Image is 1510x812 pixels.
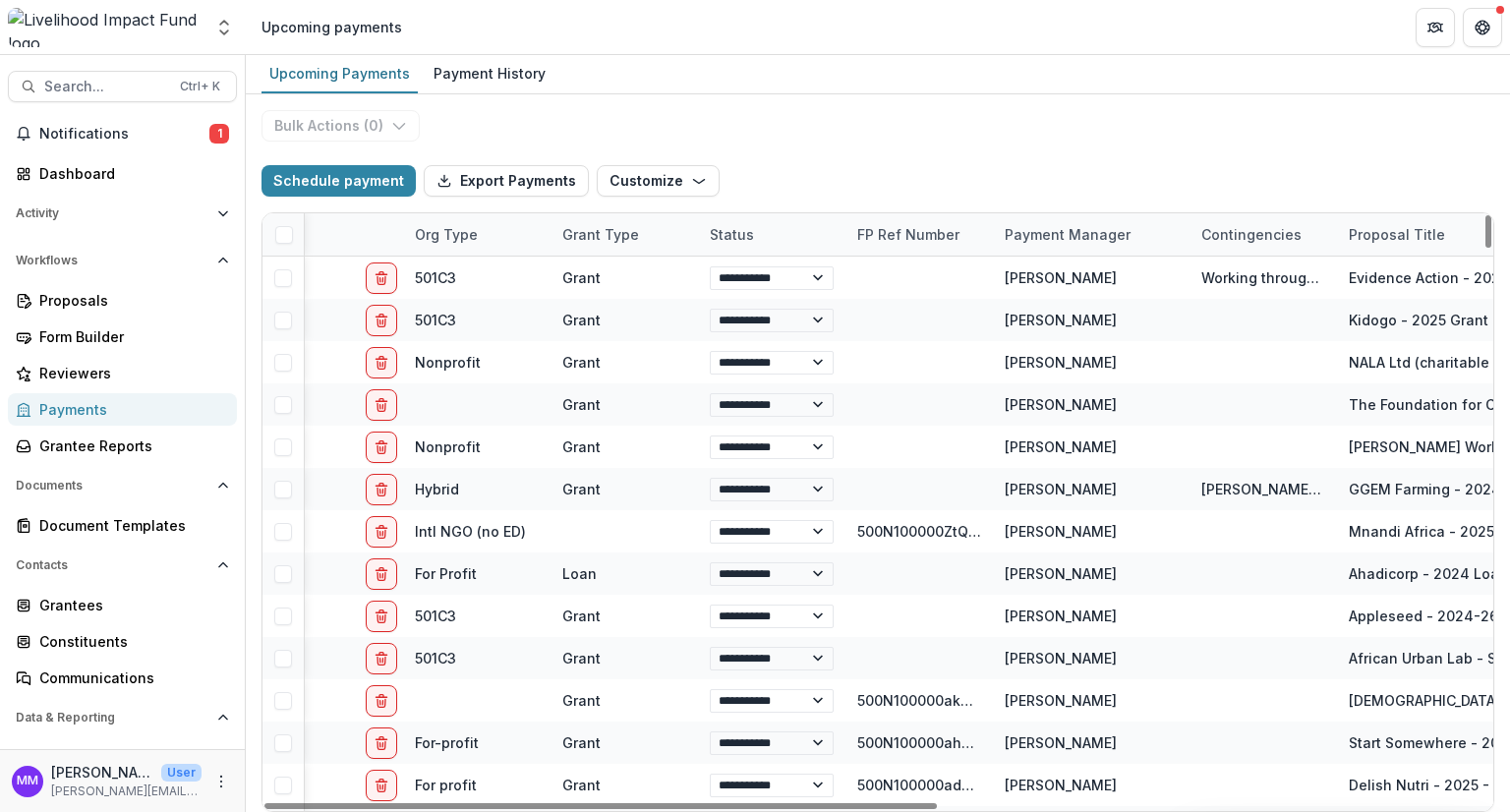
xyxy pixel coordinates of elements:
div: [PERSON_NAME] [1005,352,1117,373]
div: Grant [562,775,601,795]
button: delete [366,262,397,294]
div: Grant Type [551,213,698,256]
div: Org type [403,213,551,256]
button: delete [366,389,397,421]
div: Contingencies [1190,213,1337,256]
div: 500N100000akVYjIAM [857,690,981,711]
div: FP Ref Number [845,224,971,245]
div: Miriam Mwangi [17,775,38,787]
span: Data & Reporting [16,711,209,725]
div: Grant Type [551,224,651,245]
div: Grant [562,394,601,415]
p: [PERSON_NAME] [51,762,153,783]
button: delete [366,601,397,632]
button: Open Data & Reporting [8,702,237,733]
div: Proposal Title [1337,224,1457,245]
p: [PERSON_NAME][EMAIL_ADDRESS][DOMAIN_NAME] [51,783,202,800]
div: [PERSON_NAME] [1005,267,1117,288]
div: Status [698,213,845,256]
div: Grant [562,267,601,288]
button: Export Payments [424,165,589,197]
div: 501C3 [415,606,456,626]
div: Intl NGO (no ED) [415,521,526,542]
div: [PERSON_NAME] [1005,310,1117,330]
a: Proposals [8,284,237,317]
div: Payments [39,399,221,420]
button: Open Workflows [8,245,237,276]
div: Grant [562,436,601,457]
div: Upcoming Payments [261,59,418,87]
div: FP Ref Number [845,213,993,256]
div: Grant [562,479,601,499]
button: delete [366,516,397,548]
div: 500N100000ZtQ5tIAF [857,521,981,542]
div: Dashboard [39,163,221,184]
div: For profit [415,775,477,795]
div: Payment Manager [993,213,1190,256]
button: delete [366,643,397,674]
button: Bulk Actions (0) [261,110,420,142]
a: Grantees [8,589,237,621]
div: [PERSON_NAME] [1005,732,1117,753]
button: Open entity switcher [210,8,238,47]
div: Working through with UBS [1201,267,1325,288]
span: Activity [16,206,209,220]
a: Communications [8,662,237,694]
a: Form Builder [8,320,237,353]
a: Dashboard [8,741,237,774]
div: [PERSON_NAME] [1005,479,1117,499]
a: Document Templates [8,509,237,542]
div: [PERSON_NAME] [1005,563,1117,584]
div: Nonprofit [415,436,481,457]
nav: breadcrumb [254,13,410,41]
div: Grantee Reports [39,435,221,456]
img: Livelihood Impact Fund logo [8,8,203,47]
div: [PERSON_NAME] [1005,648,1117,668]
div: [PERSON_NAME] [1005,775,1117,795]
button: Notifications1 [8,118,237,149]
div: Status [698,224,766,245]
span: Search... [44,79,168,95]
div: [PERSON_NAME] [1005,606,1117,626]
div: Grantees [39,595,221,615]
div: Nonprofit [415,352,481,373]
button: Partners [1416,8,1455,47]
button: delete [366,474,397,505]
div: For Profit [415,563,477,584]
div: Proposals [39,290,221,311]
div: For-profit [415,732,479,753]
button: Get Help [1463,8,1502,47]
a: Reviewers [8,357,237,389]
div: Grant [562,690,601,711]
a: Dashboard [8,157,237,190]
div: [PERSON_NAME] [1005,521,1117,542]
button: Open Activity [8,198,237,229]
a: Upcoming Payments [261,55,418,93]
div: Ahadicorp - 2024 Loan [1349,563,1508,584]
div: 501C3 [415,648,456,668]
div: Payment History [426,59,553,87]
div: 500N100000adnqZIAQ [857,775,981,795]
div: Grant [562,648,601,668]
button: Customize [597,165,720,197]
div: Loan [562,563,597,584]
span: Documents [16,479,209,493]
span: Contacts [16,558,209,572]
button: delete [366,770,397,801]
button: delete [366,727,397,759]
div: Document Templates [39,515,221,536]
button: Open Contacts [8,550,237,581]
a: Payments [8,393,237,426]
p: User [161,764,202,782]
div: 501C3 [415,267,456,288]
div: Grant [562,732,601,753]
div: Grant [562,352,601,373]
div: Contingencies [1190,224,1313,245]
button: Search... [8,71,237,102]
button: Open Documents [8,470,237,501]
div: Reviewers [39,363,221,383]
div: [PERSON_NAME] [1005,394,1117,415]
